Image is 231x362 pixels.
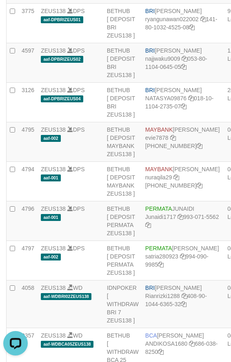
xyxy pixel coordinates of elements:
a: satria280923 [145,253,178,260]
td: DPS [38,43,104,83]
a: ZEUS138 [41,285,66,291]
span: aaf-DPBRIZEUS02 [41,56,83,63]
td: [PERSON_NAME] 994-090-9985 [142,241,224,280]
td: BETHUB [ DEPOSIT PERMATA ZEUS138 ] [104,241,142,280]
a: ZEUS138 [41,245,66,252]
span: MAYBANK [145,126,173,133]
span: aaf-001 [41,214,61,221]
a: ZEUS138 [41,8,66,14]
a: ZEUS138 [41,87,66,93]
td: 4796 [18,201,38,241]
a: evie7878 [145,135,169,141]
span: PERMATA [145,245,172,252]
td: BETHUB [ DEPOSIT BRI ZEUS138 ] [104,83,142,122]
td: IDNPOKER [ WITHDRAW BRI 7 ZEUS138 ] [104,280,142,328]
a: najjwaku9009 [145,55,180,62]
a: NATASYA09876 [145,95,187,102]
td: 4597 [18,43,38,83]
a: ZEUS138 [41,126,66,133]
td: BETHUB [ DEPOSIT BRI ZEUS138 ] [104,4,142,43]
span: aaf-001 [41,174,61,181]
a: Junaidi1717 [145,214,176,220]
td: BETHUB [ DEPOSIT PERMATA ZEUS138 ] [104,201,142,241]
a: ZEUS138 [41,166,66,172]
span: aaf-WDBCA05ZEUS138 [41,341,93,348]
span: PERMATA [145,205,172,212]
td: DPS [38,241,104,280]
td: DPS [38,162,104,201]
a: Copy 141801032452508 to clipboard [189,24,195,31]
a: Rianrizki1288 [145,293,180,299]
span: BRI [145,47,155,54]
td: 3775 [18,4,38,43]
td: DPS [38,83,104,122]
a: ZEUS138 [41,332,66,339]
a: nuraqila29 [145,174,172,181]
a: Copy 053801104064505 to clipboard [181,64,187,70]
a: Copy 6860388250 to clipboard [158,349,164,355]
a: Copy 018101104273507 to clipboard [181,103,187,110]
a: ryangunawan022002 [145,16,199,22]
span: aaf-002 [41,254,61,260]
td: [PERSON_NAME] 408-90-1044-6365-32 [142,280,224,328]
td: 4058 [18,280,38,328]
span: BRI [145,8,155,14]
a: ANDIKOSA1680 [145,340,188,347]
span: aaf-WDBRI02ZEUS138 [41,293,91,300]
a: Copy 408901044636532 to clipboard [181,301,187,307]
a: Copy Rianrizki1288 to clipboard [182,293,187,299]
td: DPS [38,201,104,241]
span: BCA [145,332,157,339]
a: Copy satria280923 to clipboard [180,253,186,260]
td: 4794 [18,162,38,201]
td: JUNAIDI 993-071-5562 [142,201,224,241]
td: 3126 [18,83,38,122]
a: Copy najjwaku9009 to clipboard [182,55,187,62]
span: aaf-002 [41,135,61,142]
a: Copy ANDIKOSA1680 to clipboard [189,340,195,347]
td: [PERSON_NAME] 018-10-1104-2735-07 [142,83,224,122]
td: 4795 [18,122,38,162]
td: BETHUB [ DEPOSIT MAYBANK ZEUS138 ] [104,122,142,162]
a: Copy ryangunawan022002 to clipboard [200,16,206,22]
span: aaf-DPBRIZEUS04 [41,95,83,102]
a: Copy 8004940100 to clipboard [197,143,202,149]
td: DPS [38,4,104,43]
a: Copy 9930715562 to clipboard [145,222,151,228]
span: BRI [145,87,155,93]
td: DPS [38,122,104,162]
a: ZEUS138 [41,47,66,54]
a: Copy NATASYA09876 to clipboard [188,95,194,102]
span: MAYBANK [145,166,173,172]
td: [PERSON_NAME] [PHONE_NUMBER] [142,122,224,162]
button: Open LiveChat chat widget [3,3,28,28]
a: Copy 9940909985 to clipboard [158,261,164,268]
td: [PERSON_NAME] 141-80-1032-4525-08 [142,4,224,43]
td: BETHUB [ DEPOSIT BRI ZEUS138 ] [104,43,142,83]
a: Copy 8743968600 to clipboard [197,182,202,189]
td: [PERSON_NAME] 053-80-1104-0645-05 [142,43,224,83]
span: BRI [145,285,155,291]
td: WD [38,280,104,328]
td: 4797 [18,241,38,280]
span: aaf-DPBRIZEUS01 [41,16,83,23]
td: [PERSON_NAME] [PHONE_NUMBER] [142,162,224,201]
a: Copy nuraqila29 to clipboard [173,174,179,181]
a: Copy evie7878 to clipboard [170,135,176,141]
a: ZEUS138 [41,205,66,212]
a: Copy Junaidi1717 to clipboard [178,214,183,220]
td: BETHUB [ DEPOSIT MAYBANK ZEUS138 ] [104,162,142,201]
